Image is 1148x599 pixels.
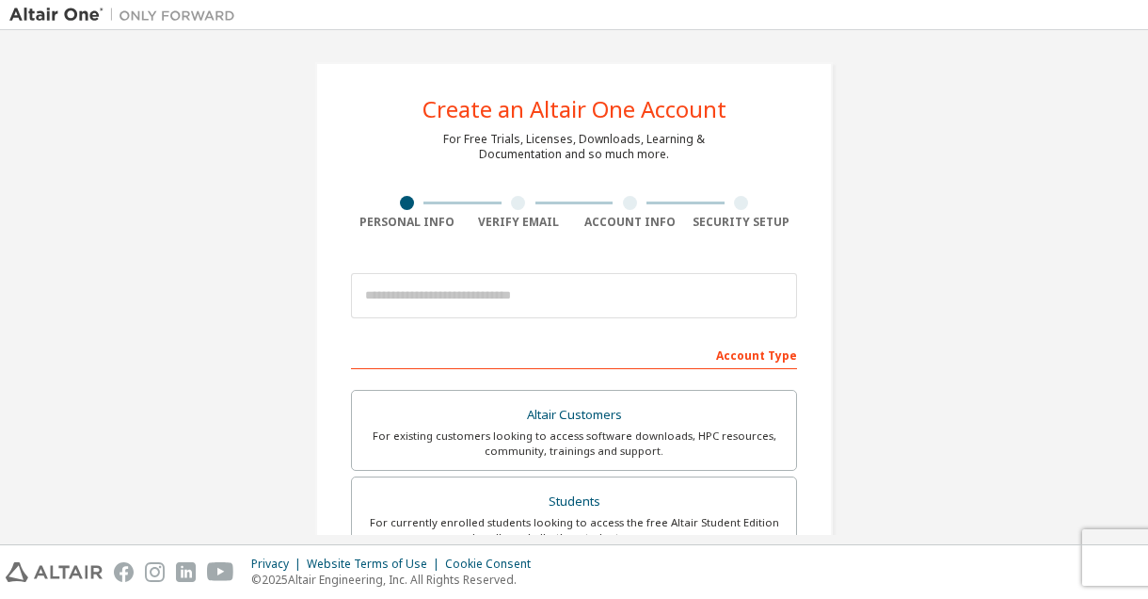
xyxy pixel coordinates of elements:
div: Cookie Consent [445,557,542,572]
div: Security Setup [686,215,798,230]
div: Altair Customers [363,402,785,429]
img: facebook.svg [114,562,134,582]
div: Create an Altair One Account [423,98,726,121]
div: For currently enrolled students looking to access the free Altair Student Edition bundle and all ... [363,515,785,545]
div: Website Terms of Use [307,557,445,572]
div: For existing customers looking to access software downloads, HPC resources, community, trainings ... [363,429,785,459]
img: youtube.svg [207,562,234,582]
div: For Free Trials, Licenses, Downloads, Learning & Documentation and so much more. [443,132,705,162]
div: Verify Email [463,215,575,230]
div: Personal Info [351,215,463,230]
img: altair_logo.svg [6,562,103,582]
img: Altair One [9,6,245,24]
img: instagram.svg [145,562,165,582]
p: © 2025 Altair Engineering, Inc. All Rights Reserved. [251,572,542,588]
div: Students [363,489,785,515]
div: Account Type [351,339,797,369]
div: Privacy [251,557,307,572]
div: Account Info [574,215,686,230]
img: linkedin.svg [176,562,196,582]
